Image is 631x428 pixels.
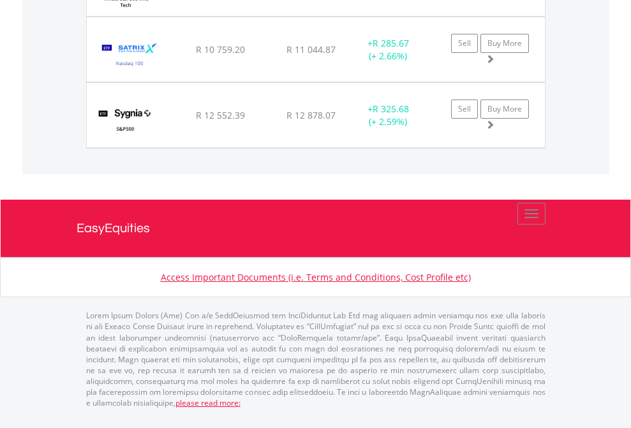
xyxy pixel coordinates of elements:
[86,310,546,408] p: Lorem Ipsum Dolors (Ame) Con a/e SeddOeiusmod tem InciDiduntut Lab Etd mag aliquaen admin veniamq...
[93,33,167,78] img: TFSA.STXNDQ.png
[93,99,158,144] img: TFSA.SYG500.png
[77,200,555,257] a: EasyEquities
[175,397,241,408] a: please read more:
[373,37,409,49] span: R 285.67
[480,100,529,119] a: Buy More
[451,100,478,119] a: Sell
[196,43,245,55] span: R 10 759.20
[348,103,428,128] div: + (+ 2.59%)
[161,271,471,283] a: Access Important Documents (i.e. Terms and Conditions, Cost Profile etc)
[348,37,428,63] div: + (+ 2.66%)
[373,103,409,115] span: R 325.68
[196,109,245,121] span: R 12 552.39
[286,109,336,121] span: R 12 878.07
[480,34,529,53] a: Buy More
[451,34,478,53] a: Sell
[286,43,336,55] span: R 11 044.87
